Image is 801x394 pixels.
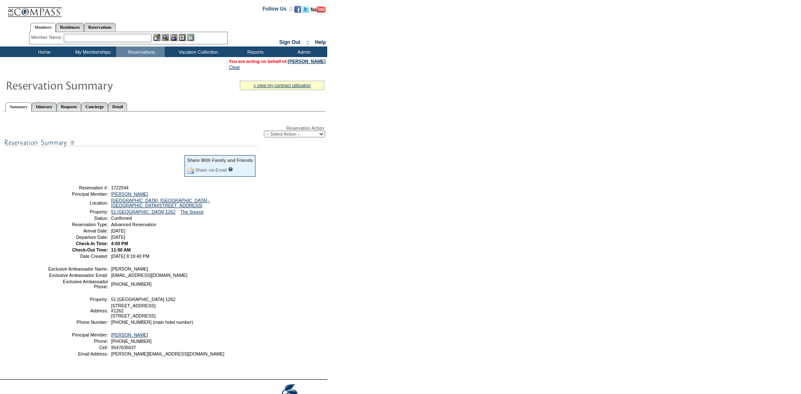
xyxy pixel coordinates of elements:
img: Follow us on Twitter [302,6,309,13]
a: Members [30,23,56,32]
img: Impersonate [170,34,177,41]
span: :: [306,39,310,45]
span: [STREET_ADDRESS] #1262 [STREET_ADDRESS] [111,303,155,318]
span: [DATE] [111,228,125,233]
a: Concierge [81,102,108,111]
td: Status: [48,216,108,221]
div: Share With Family and Friends [187,158,253,163]
td: Exclusive Ambassador Name: [48,266,108,271]
a: Follow us on Twitter [302,8,309,14]
a: Share via Email [195,167,227,172]
td: Principal Member: [48,192,108,197]
img: View [162,34,169,41]
strong: Check-Out Time: [72,247,108,252]
td: Reservations [116,47,165,57]
img: Subscribe to our YouTube Channel [310,6,326,13]
td: Reservation Type: [48,222,108,227]
td: Reports [230,47,279,57]
span: Confirmed [111,216,132,221]
td: Phone Number: [48,320,108,325]
a: [PERSON_NAME] [288,59,326,64]
img: Reservations [179,34,186,41]
a: Help [315,39,326,45]
span: [PHONE_NUMBER] (main hotel number) [111,320,193,325]
a: The Source [180,209,204,214]
a: Subscribe to our YouTube Channel [310,8,326,14]
td: Phone: [48,339,108,344]
span: [PHONE_NUMBER] [111,339,152,344]
span: 51 [GEOGRAPHIC_DATA] 1262 [111,297,175,302]
td: Departure Date: [48,235,108,240]
input: What is this? [228,167,233,172]
a: Requests [57,102,81,111]
img: Reservaton Summary [5,77,174,93]
td: Follow Us :: [263,5,293,15]
span: [PERSON_NAME] [111,266,148,271]
td: Exclusive Ambassador Email: [48,273,108,278]
a: 51 [GEOGRAPHIC_DATA] 1262 [111,209,175,214]
span: 1722544 [111,185,129,190]
a: Sign Out [279,39,300,45]
td: Address: [48,303,108,318]
a: [PERSON_NAME] [111,192,148,197]
td: Home [19,47,68,57]
td: Property: [48,209,108,214]
td: My Memberships [68,47,116,57]
a: Summary [5,102,32,112]
td: Location: [48,198,108,208]
td: Arrival Date: [48,228,108,233]
span: 11:00 AM [111,247,130,252]
td: Vacation Collection [165,47,230,57]
a: Become our fan on Facebook [294,8,301,14]
span: 4:00 PM [111,241,128,246]
img: b_edit.gif [153,34,160,41]
a: Clear [229,65,240,70]
a: Reservations [84,23,116,32]
td: Exclusive Ambassador Phone: [48,279,108,289]
a: Detail [108,102,128,111]
img: b_calculator.gif [187,34,194,41]
div: Member Name: [31,34,64,41]
span: 9547635637 [111,345,136,350]
span: [DATE] [111,235,125,240]
span: Advanced Reservation [111,222,156,227]
span: [PHONE_NUMBER] [111,282,152,287]
a: [PERSON_NAME] [111,332,148,337]
td: Admin [279,47,327,57]
td: Principal Member: [48,332,108,337]
img: subTtlResSummary.gif [4,137,258,148]
span: [EMAIL_ADDRESS][DOMAIN_NAME] [111,273,187,278]
td: Cell: [48,345,108,350]
strong: Check-In Time: [76,241,108,246]
span: [DATE] 8:19:40 PM [111,254,149,259]
a: [GEOGRAPHIC_DATA], [GEOGRAPHIC_DATA] - [GEOGRAPHIC_DATA][STREET_ADDRESS] [111,198,210,208]
div: Reservation Action: [4,126,325,137]
td: Email Address: [48,351,108,356]
td: Date Created: [48,254,108,259]
span: You are acting on behalf of: [229,59,326,64]
td: Reservation #: [48,185,108,190]
a: » view my contract utilization [253,83,311,88]
a: Itinerary [32,102,57,111]
a: Residences [56,23,84,32]
span: [PERSON_NAME][EMAIL_ADDRESS][DOMAIN_NAME] [111,351,224,356]
td: Property: [48,297,108,302]
img: Become our fan on Facebook [294,6,301,13]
